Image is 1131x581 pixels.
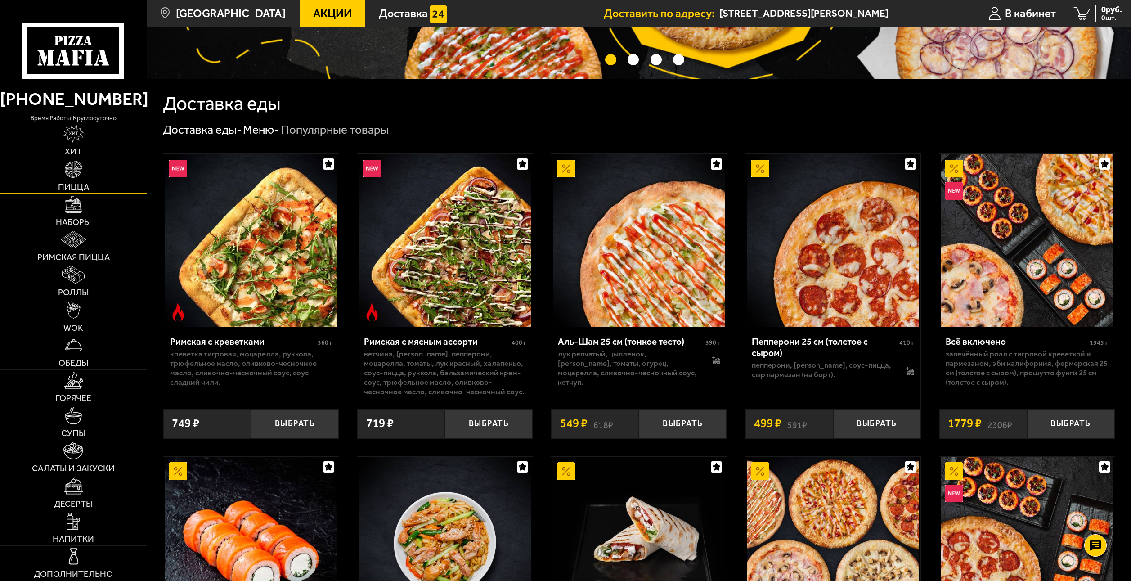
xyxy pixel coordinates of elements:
[65,147,82,156] span: Хит
[359,154,531,327] img: Римская с мясным ассорти
[752,336,897,358] div: Пепперони 25 см (толстое с сыром)
[752,360,894,379] p: пепперони, [PERSON_NAME], соус-пицца, сыр пармезан (на борт).
[945,485,963,502] img: Новинка
[313,8,352,19] span: Акции
[363,303,381,321] img: Острое блюдо
[163,123,242,137] a: Доставка еды-
[58,359,88,367] span: Обеды
[430,5,447,23] img: 15daf4d41897b9f0e9f617042186c801.svg
[719,5,946,22] input: Ваш адрес доставки
[251,409,339,438] button: Выбрать
[628,54,639,65] button: точки переключения
[281,122,389,138] div: Популярные товары
[54,500,93,508] span: Десерты
[163,154,339,327] a: НовинкаОстрое блюдоРимская с креветками
[172,418,199,429] span: 749 ₽
[558,349,700,387] p: лук репчатый, цыпленок, [PERSON_NAME], томаты, огурец, моцарелла, сливочно-чесночный соус, кетчуп.
[946,336,1087,347] div: Всё включено
[357,154,533,327] a: НовинкаОстрое блюдоРимская с мясным ассорти
[1090,339,1108,347] span: 1345 г
[833,409,921,438] button: Выбрать
[747,154,920,327] img: Пепперони 25 см (толстое с сыром)
[604,8,719,19] span: Доставить по адресу:
[751,462,769,480] img: Акционный
[63,324,83,332] span: WOK
[366,418,394,429] span: 719 ₽
[945,160,963,177] img: Акционный
[1101,5,1122,14] span: 0 руб.
[558,336,703,347] div: Аль-Шам 25 см (тонкое тесто)
[37,253,110,261] span: Римская пицца
[557,160,575,177] img: Акционный
[176,8,286,19] span: [GEOGRAPHIC_DATA]
[169,462,187,480] img: Акционный
[605,54,616,65] button: точки переключения
[551,154,727,327] a: АкционныйАль-Шам 25 см (тонкое тесто)
[948,418,982,429] span: 1779 ₽
[58,183,89,191] span: Пицца
[170,336,315,347] div: Римская с креветками
[56,218,91,226] span: Наборы
[364,349,526,396] p: ветчина, [PERSON_NAME], пепперони, моцарелла, томаты, лук красный, халапеньо, соус-пицца, руккола...
[163,95,281,113] h1: Доставка еды
[553,154,726,327] img: Аль-Шам 25 см (тонкое тесто)
[318,339,332,347] span: 360 г
[751,160,769,177] img: Акционный
[169,303,187,321] img: Острое блюдо
[719,5,946,22] span: Россия, Санкт-Петербург, улица Демьяна Бедного, 2к1
[53,535,94,543] span: Напитки
[557,462,575,480] img: Акционный
[745,154,921,327] a: АкционныйПепперони 25 см (толстое с сыром)
[243,123,279,137] a: Меню-
[705,339,720,347] span: 390 г
[165,154,337,327] img: Римская с креветками
[787,418,807,429] s: 591 ₽
[363,160,381,177] img: Новинка
[1101,14,1122,22] span: 0 шт.
[593,418,613,429] s: 618 ₽
[673,54,684,65] button: точки переключения
[945,182,963,199] img: Новинка
[987,418,1012,429] s: 2306 ₽
[512,339,526,347] span: 400 г
[651,54,662,65] button: точки переключения
[754,418,781,429] span: 499 ₽
[639,409,727,438] button: Выбрать
[61,429,85,437] span: Супы
[946,349,1108,387] p: Запечённый ролл с тигровой креветкой и пармезаном, Эби Калифорния, Фермерская 25 см (толстое с сы...
[364,336,509,347] div: Римская с мясным ассорти
[55,394,91,402] span: Горячее
[945,462,963,480] img: Акционный
[1027,409,1115,438] button: Выбрать
[899,339,914,347] span: 410 г
[1005,8,1056,19] span: В кабинет
[34,570,113,578] span: Дополнительно
[170,349,332,387] p: креветка тигровая, моцарелла, руккола, трюфельное масло, оливково-чесночное масло, сливочно-чесно...
[939,154,1115,327] a: АкционныйНовинкаВсё включено
[445,409,533,438] button: Выбрать
[560,418,588,429] span: 549 ₽
[32,464,115,473] span: Салаты и закуски
[58,288,89,297] span: Роллы
[379,8,428,19] span: Доставка
[941,154,1113,327] img: Всё включено
[169,160,187,177] img: Новинка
